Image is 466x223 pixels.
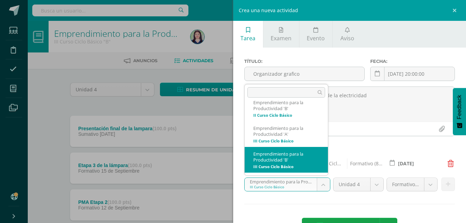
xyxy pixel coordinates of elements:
[253,125,319,137] div: Emprendimiento para la Productividad 'A'
[253,113,319,117] div: II Curso Ciclo Básico
[253,100,319,111] div: Emprendimiento para la Productividad 'B'
[253,139,319,143] div: III Curso Ciclo Básico
[253,165,319,168] div: III Curso Ciclo Básico
[253,151,319,163] div: Emprendimiento para la Productividad 'B'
